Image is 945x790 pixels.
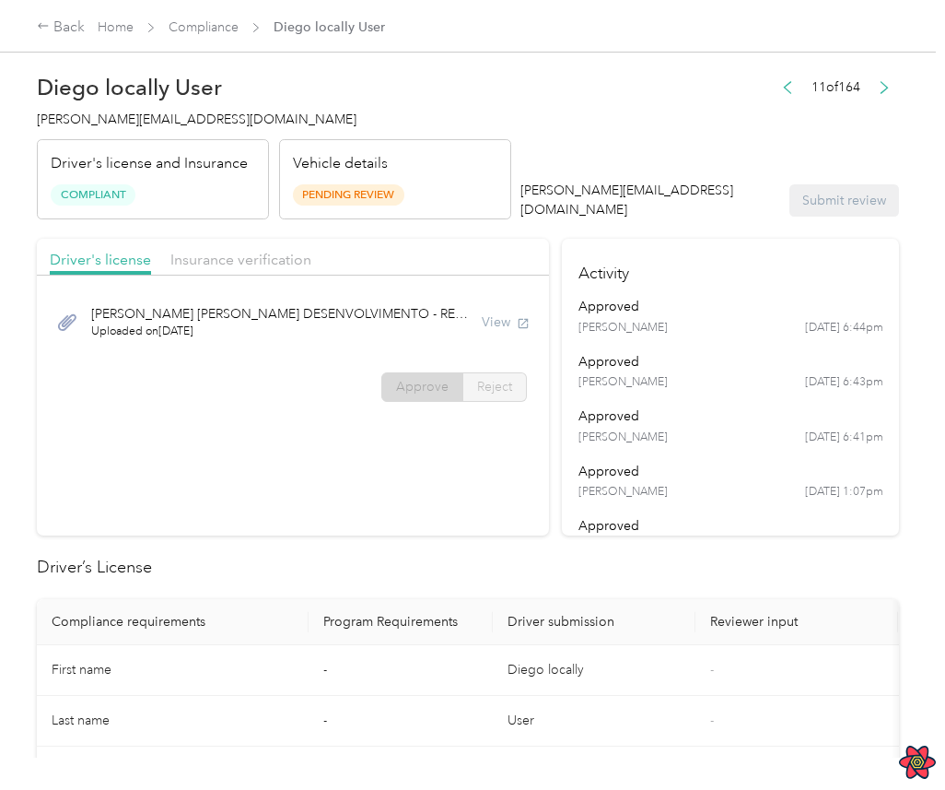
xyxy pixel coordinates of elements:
[309,599,493,645] th: Program Requirements
[578,484,668,501] span: [PERSON_NAME]
[562,239,899,297] h4: Activity
[52,713,110,728] span: Last name
[91,304,469,324] span: [PERSON_NAME] [PERSON_NAME] DESENVOLVIMENTO - REC.pdf
[293,153,388,175] p: Vehicle details
[578,320,668,336] span: [PERSON_NAME]
[899,744,936,781] button: Open React Query Devtools
[37,112,356,127] span: [PERSON_NAME][EMAIL_ADDRESS][DOMAIN_NAME]
[805,320,883,336] time: [DATE] 6:44pm
[805,374,883,391] time: [DATE] 6:43pm
[51,153,248,175] p: Driver's license and Insurance
[578,462,883,481] div: approved
[710,713,714,728] span: -
[37,696,309,747] td: Last name
[695,599,898,645] th: Reviewer input
[37,75,511,100] h2: Diego locally User
[309,696,493,747] td: -
[578,516,883,536] div: approved
[493,645,695,696] td: Diego locally
[811,77,860,97] span: 11 of 164
[493,696,695,747] td: User
[710,662,714,678] span: -
[37,555,899,580] h2: Driver’s License
[37,599,309,645] th: Compliance requirements
[98,19,134,35] a: Home
[578,430,668,446] span: [PERSON_NAME]
[805,484,883,501] time: [DATE] 1:07pm
[274,18,385,37] span: Diego locally User
[520,181,780,219] div: [PERSON_NAME][EMAIL_ADDRESS][DOMAIN_NAME]
[52,662,111,678] span: First name
[37,645,309,696] td: First name
[293,184,404,206] span: Pending Review
[578,297,883,316] div: approved
[169,19,239,35] a: Compliance
[477,379,512,395] span: Reject
[309,645,493,696] td: -
[396,379,449,395] span: Approve
[578,407,883,426] div: approved
[578,374,668,391] span: [PERSON_NAME]
[37,17,85,39] div: Back
[50,251,151,268] span: Driver's license
[805,430,883,446] time: [DATE] 6:41pm
[842,687,945,790] iframe: Everlance-gr Chat Button Frame
[51,184,135,206] span: Compliant
[493,599,695,645] th: Driver submission
[91,324,469,340] span: Uploaded on [DATE]
[578,352,883,371] div: approved
[170,251,311,268] span: Insurance verification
